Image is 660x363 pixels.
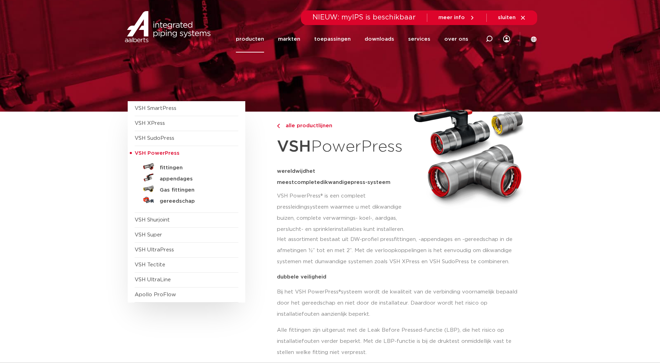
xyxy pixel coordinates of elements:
[294,180,320,185] span: complete
[135,194,238,205] a: gereedschap
[236,26,468,53] nav: Menu
[135,262,165,267] a: VSH Tectite
[160,176,229,182] h5: appendages
[278,26,300,53] a: markten
[135,121,165,126] a: VSH XPress
[135,232,162,237] a: VSH Super
[277,274,528,280] p: dubbele veiligheid
[277,134,407,160] h1: PowerPress
[277,234,528,267] p: Het assortiment bestaat uit DW-profiel pressfittingen, -appendages en -gereedschap in de afmeting...
[236,26,264,53] a: producten
[135,106,176,111] a: VSH SmartPress
[135,136,174,141] a: VSH SudoPress
[160,165,229,171] h5: fittingen
[135,247,174,252] a: VSH UltraPress
[444,26,468,53] a: over ons
[339,289,341,295] span: ®
[160,198,229,204] h5: gereedschap
[277,289,517,317] span: systeem wordt de kwaliteit van de verbinding voornamelijk bepaald door het gereedschap en niet do...
[281,123,332,128] span: alle productlijnen
[277,139,311,155] strong: VSH
[277,325,528,358] p: Alle fittingen zijn uitgerust met de Leak Before Pressed-functie (LBP), die het risico op install...
[408,26,430,53] a: services
[135,277,171,282] a: VSH UltraLine
[160,187,229,193] h5: Gas fittingen
[135,172,238,183] a: appendages
[135,217,170,223] a: VSH Shurjoint
[277,169,315,185] span: het meest
[135,161,238,172] a: fittingen
[498,15,516,20] span: sluiten
[277,289,339,295] span: Bij het VSH PowerPress
[135,292,176,297] a: Apollo ProFlow
[312,14,416,21] span: NIEUW: myIPS is beschikbaar
[277,169,306,174] span: wereldwijd
[320,180,351,185] span: dikwandige
[498,15,526,21] a: sluiten
[314,26,351,53] a: toepassingen
[365,26,394,53] a: downloads
[277,124,280,128] img: chevron-right.svg
[351,180,390,185] span: press-systeem
[135,183,238,194] a: Gas fittingen
[277,191,407,235] p: VSH PowerPress® is een compleet pressleidingsysteem waarmee u met dikwandige buizen, complete ver...
[277,122,407,130] a: alle productlijnen
[438,15,475,21] a: meer info
[135,151,180,156] span: VSH PowerPress
[438,15,465,20] span: meer info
